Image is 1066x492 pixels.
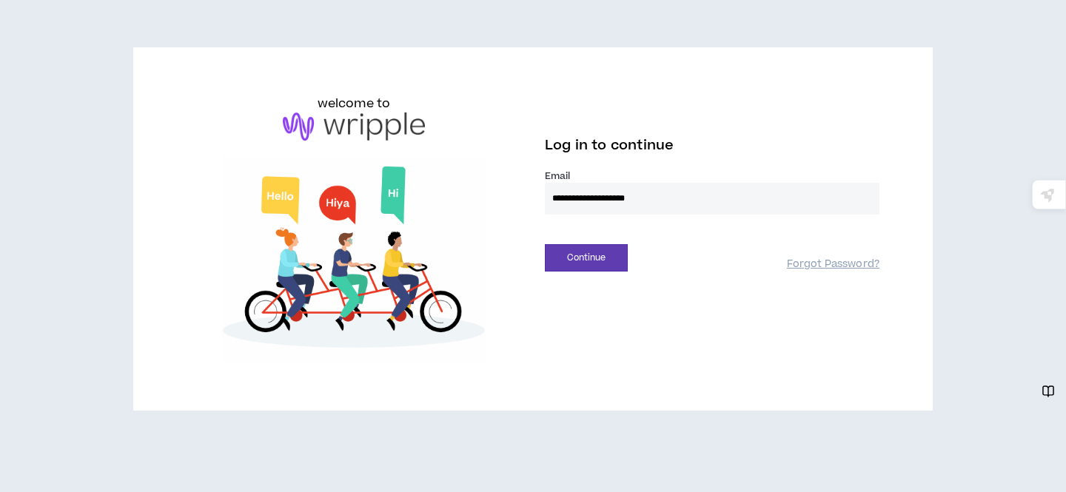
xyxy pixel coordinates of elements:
[545,136,674,155] span: Log in to continue
[187,155,521,364] img: Welcome to Wripple
[545,244,628,272] button: Continue
[283,112,425,141] img: logo-brand.png
[545,169,879,183] label: Email
[787,257,879,272] a: Forgot Password?
[318,95,391,112] h6: welcome to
